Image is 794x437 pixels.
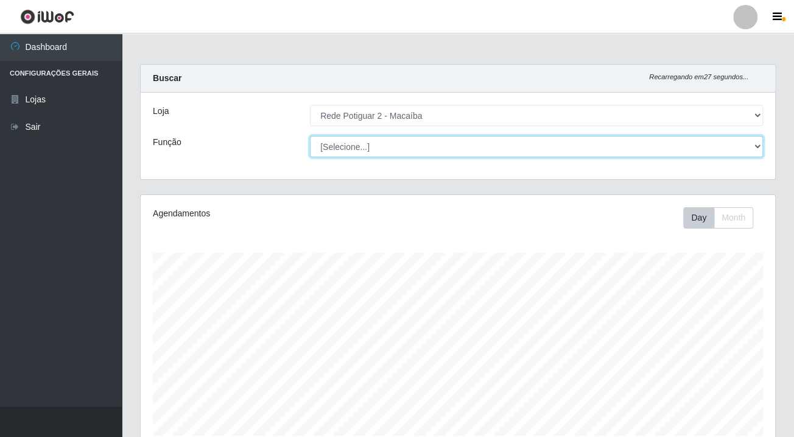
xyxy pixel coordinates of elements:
[153,207,396,220] div: Agendamentos
[649,73,748,80] i: Recarregando em 27 segundos...
[683,207,714,229] button: Day
[683,207,753,229] div: First group
[683,207,763,229] div: Toolbar with button groups
[714,207,753,229] button: Month
[153,136,181,149] label: Função
[20,9,74,24] img: CoreUI Logo
[153,73,181,83] strong: Buscar
[153,105,169,118] label: Loja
